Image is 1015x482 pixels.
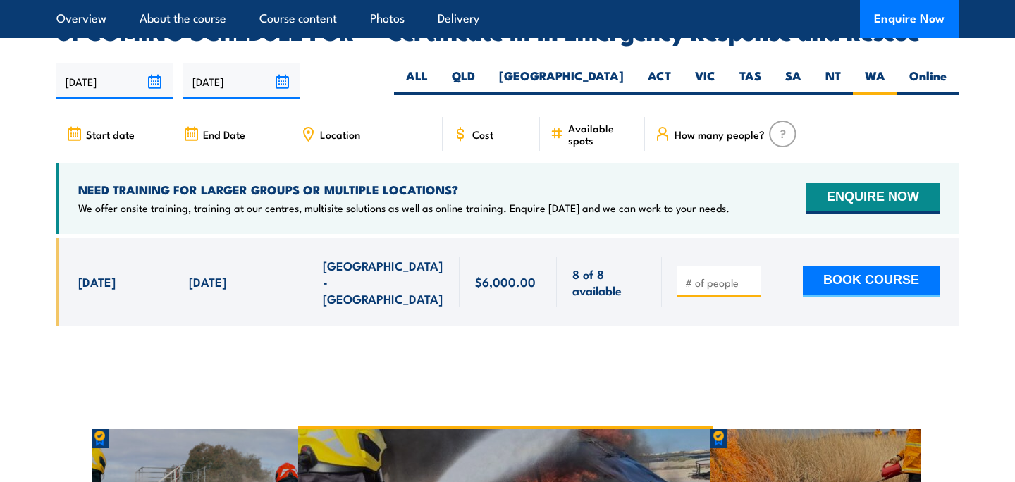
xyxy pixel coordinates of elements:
span: Available spots [568,122,635,146]
input: To date [183,63,300,99]
span: Location [320,128,360,140]
label: WA [853,68,897,95]
label: [GEOGRAPHIC_DATA] [487,68,636,95]
h2: UPCOMING SCHEDULE FOR - "Certificate III in Emergency Response and Rescue" [56,21,959,41]
input: # of people [685,276,756,290]
label: SA [773,68,813,95]
span: $6,000.00 [475,273,536,290]
span: [GEOGRAPHIC_DATA] - [GEOGRAPHIC_DATA] [323,257,444,307]
span: Start date [86,128,135,140]
label: ACT [636,68,683,95]
input: From date [56,63,173,99]
span: [DATE] [78,273,116,290]
span: Cost [472,128,493,140]
span: End Date [203,128,245,140]
label: ALL [394,68,440,95]
label: VIC [683,68,727,95]
span: How many people? [675,128,765,140]
span: [DATE] [189,273,226,290]
button: ENQUIRE NOW [806,183,940,214]
label: TAS [727,68,773,95]
span: 8 of 8 available [572,266,646,299]
label: Online [897,68,959,95]
h4: NEED TRAINING FOR LARGER GROUPS OR MULTIPLE LOCATIONS? [78,182,730,197]
p: We offer onsite training, training at our centres, multisite solutions as well as online training... [78,201,730,215]
label: QLD [440,68,487,95]
label: NT [813,68,853,95]
button: BOOK COURSE [803,266,940,297]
